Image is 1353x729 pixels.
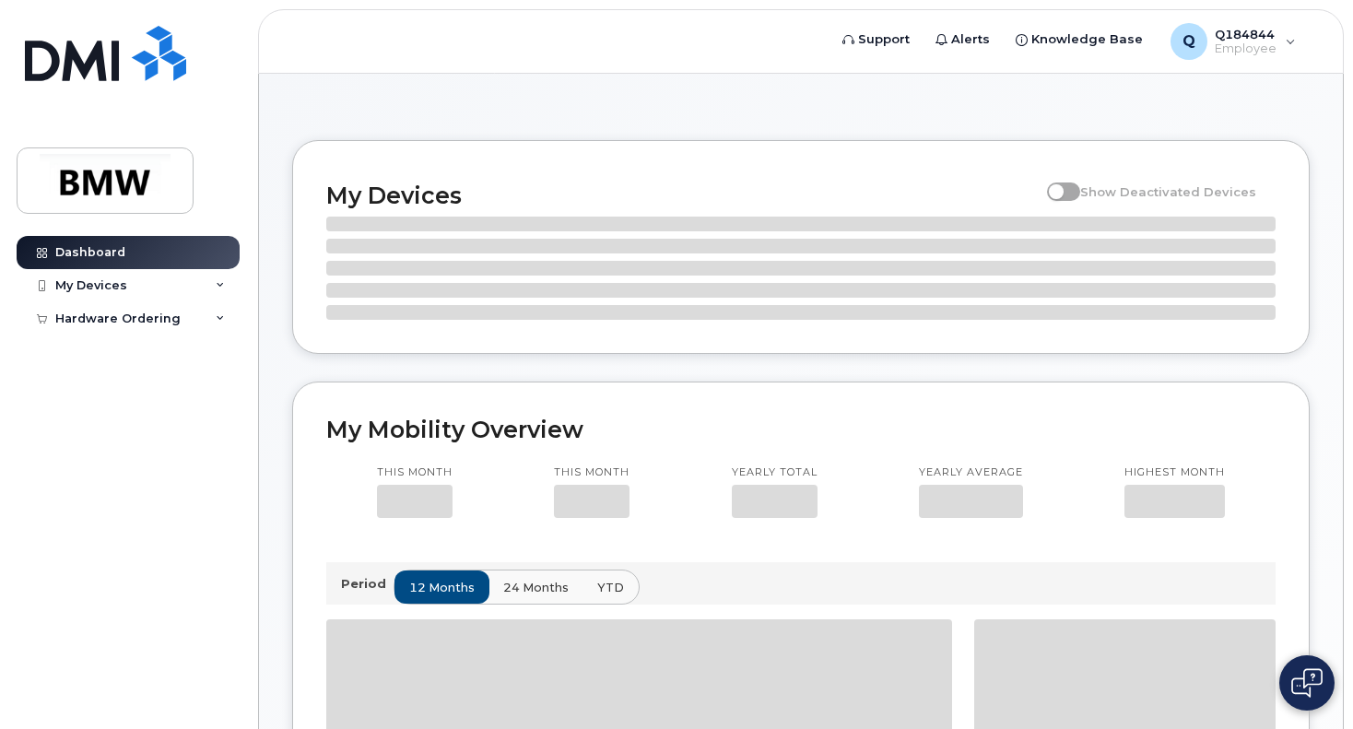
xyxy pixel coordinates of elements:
p: This month [377,465,453,480]
p: Yearly total [732,465,818,480]
p: Highest month [1124,465,1225,480]
img: Open chat [1291,668,1323,698]
p: This month [554,465,629,480]
span: YTD [597,579,624,596]
p: Yearly average [919,465,1023,480]
span: 24 months [503,579,569,596]
h2: My Mobility Overview [326,416,1276,443]
input: Show Deactivated Devices [1047,174,1062,189]
h2: My Devices [326,182,1038,209]
p: Period [341,575,394,593]
span: Show Deactivated Devices [1080,184,1256,199]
